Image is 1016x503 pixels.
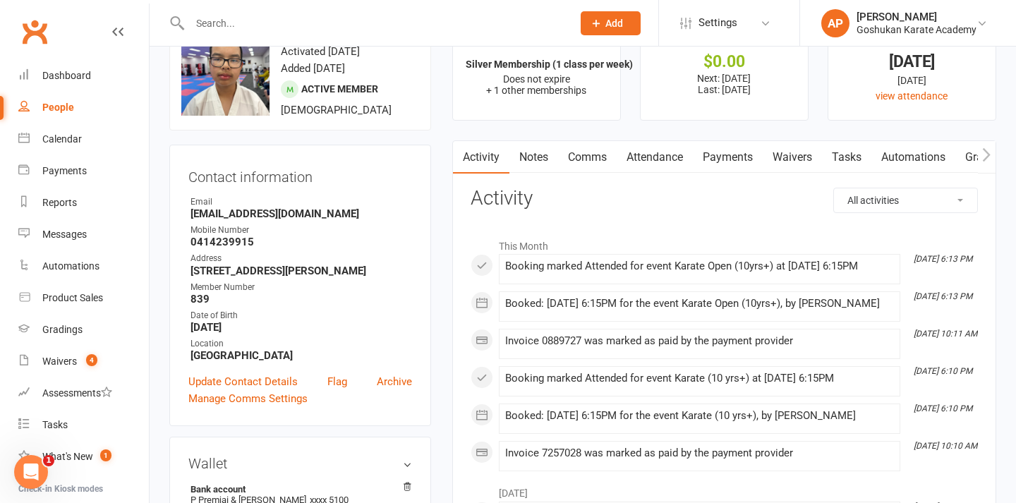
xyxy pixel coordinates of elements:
[822,141,871,174] a: Tasks
[42,419,68,430] div: Tasks
[914,329,977,339] i: [DATE] 10:11 AM
[377,373,412,390] a: Archive
[505,410,894,422] div: Booked: [DATE] 6:15PM for the event Karate (10 yrs+), by [PERSON_NAME]
[857,11,976,23] div: [PERSON_NAME]
[914,366,972,376] i: [DATE] 6:10 PM
[18,187,149,219] a: Reports
[190,484,405,495] strong: Bank account
[876,90,948,102] a: view attendance
[505,298,894,310] div: Booked: [DATE] 6:15PM for the event Karate Open (10yrs+), by [PERSON_NAME]
[653,73,795,95] p: Next: [DATE] Last: [DATE]
[186,13,562,33] input: Search...
[505,260,894,272] div: Booking marked Attended for event Karate Open (10yrs+) at [DATE] 6:15PM
[558,141,617,174] a: Comms
[17,14,52,49] a: Clubworx
[18,123,149,155] a: Calendar
[190,281,412,294] div: Member Number
[42,229,87,240] div: Messages
[281,45,360,58] time: Activated [DATE]
[505,372,894,384] div: Booking marked Attended for event Karate (10 yrs+) at [DATE] 6:15PM
[190,252,412,265] div: Address
[190,224,412,237] div: Mobile Number
[190,321,412,334] strong: [DATE]
[18,155,149,187] a: Payments
[653,54,795,69] div: $0.00
[18,409,149,441] a: Tasks
[503,73,570,85] span: Does not expire
[471,478,978,501] li: [DATE]
[100,449,111,461] span: 1
[188,164,412,185] h3: Contact information
[86,354,97,366] span: 4
[453,141,509,174] a: Activity
[914,441,977,451] i: [DATE] 10:10 AM
[42,70,91,81] div: Dashboard
[18,92,149,123] a: People
[914,291,972,301] i: [DATE] 6:13 PM
[605,18,623,29] span: Add
[466,59,633,70] strong: Silver Membership (1 class per week)
[509,141,558,174] a: Notes
[190,236,412,248] strong: 0414239915
[190,195,412,209] div: Email
[693,141,763,174] a: Payments
[281,62,345,75] time: Added [DATE]
[42,451,93,462] div: What's New
[18,282,149,314] a: Product Sales
[18,219,149,250] a: Messages
[486,85,586,96] span: + 1 other memberships
[42,102,74,113] div: People
[871,141,955,174] a: Automations
[841,73,983,88] div: [DATE]
[190,265,412,277] strong: [STREET_ADDRESS][PERSON_NAME]
[42,197,77,208] div: Reports
[505,447,894,459] div: Invoice 7257028 was marked as paid by the payment provider
[581,11,641,35] button: Add
[181,28,270,116] img: image1683015103.png
[698,7,737,39] span: Settings
[18,250,149,282] a: Automations
[281,104,392,116] span: [DEMOGRAPHIC_DATA]
[190,293,412,305] strong: 839
[188,373,298,390] a: Update Contact Details
[914,254,972,264] i: [DATE] 6:13 PM
[42,324,83,335] div: Gradings
[42,165,87,176] div: Payments
[914,404,972,413] i: [DATE] 6:10 PM
[42,356,77,367] div: Waivers
[18,377,149,409] a: Assessments
[190,349,412,362] strong: [GEOGRAPHIC_DATA]
[42,133,82,145] div: Calendar
[617,141,693,174] a: Attendance
[43,455,54,466] span: 1
[18,314,149,346] a: Gradings
[42,260,99,272] div: Automations
[188,456,412,471] h3: Wallet
[190,207,412,220] strong: [EMAIL_ADDRESS][DOMAIN_NAME]
[42,292,103,303] div: Product Sales
[327,373,347,390] a: Flag
[18,60,149,92] a: Dashboard
[821,9,849,37] div: AP
[841,54,983,69] div: [DATE]
[301,83,378,95] span: Active member
[190,309,412,322] div: Date of Birth
[505,335,894,347] div: Invoice 0889727 was marked as paid by the payment provider
[471,231,978,254] li: This Month
[14,455,48,489] iframe: Intercom live chat
[18,441,149,473] a: What's New1
[190,337,412,351] div: Location
[18,346,149,377] a: Waivers 4
[188,390,308,407] a: Manage Comms Settings
[857,23,976,36] div: Goshukan Karate Academy
[763,141,822,174] a: Waivers
[42,387,112,399] div: Assessments
[471,188,978,210] h3: Activity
